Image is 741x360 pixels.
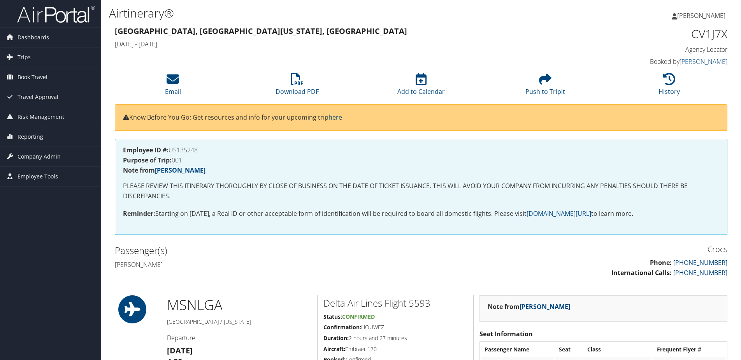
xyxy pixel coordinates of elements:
[18,48,31,67] span: Trips
[481,342,555,356] th: Passenger Name
[555,342,582,356] th: Seat
[323,296,467,310] h2: Delta Air Lines Flight 5593
[583,26,727,42] h1: CV1J7X
[583,45,727,54] h4: Agency Locator
[123,157,719,163] h4: 001
[123,113,719,123] p: Know Before You Go: Get resources and info for your upcoming trip
[673,268,727,277] a: [PHONE_NUMBER]
[18,147,61,166] span: Company Admin
[167,318,311,326] h5: [GEOGRAPHIC_DATA] / [US_STATE]
[672,4,733,27] a: [PERSON_NAME]
[123,156,172,164] strong: Purpose of Trip:
[167,345,193,356] strong: [DATE]
[658,77,680,96] a: History
[323,334,467,342] h5: 2 hours and 27 minutes
[167,295,311,315] h1: MSN LGA
[520,302,570,311] a: [PERSON_NAME]
[123,209,719,219] p: Starting on [DATE], a Real ID or other acceptable form of identification will be required to boar...
[479,330,533,338] strong: Seat Information
[427,244,727,255] h3: Crocs
[18,67,47,87] span: Book Travel
[115,260,415,269] h4: [PERSON_NAME]
[109,5,525,21] h1: Airtinerary®
[677,11,725,20] span: [PERSON_NAME]
[323,323,467,331] h5: HOUWEZ
[123,209,155,218] strong: Reminder:
[18,127,43,146] span: Reporting
[18,167,58,186] span: Employee Tools
[323,345,345,353] strong: Aircraft:
[167,334,311,342] h4: Departure
[155,166,205,175] a: [PERSON_NAME]
[488,302,570,311] strong: Note from
[323,345,467,353] h5: Embraer 170
[323,334,349,342] strong: Duration:
[342,313,375,320] span: Confirmed
[650,258,672,267] strong: Phone:
[18,107,64,127] span: Risk Management
[680,57,727,66] a: [PERSON_NAME]
[323,323,361,331] strong: Confirmation:
[123,146,169,154] strong: Employee ID #:
[328,113,342,122] a: here
[653,342,726,356] th: Frequent Flyer #
[583,342,652,356] th: Class
[276,77,319,96] a: Download PDF
[525,77,565,96] a: Push to Tripit
[611,268,672,277] strong: International Calls:
[323,313,342,320] strong: Status:
[583,57,727,66] h4: Booked by
[18,28,49,47] span: Dashboards
[18,87,58,107] span: Travel Approval
[123,147,719,153] h4: US135248
[115,26,407,36] strong: [GEOGRAPHIC_DATA], [GEOGRAPHIC_DATA] [US_STATE], [GEOGRAPHIC_DATA]
[17,5,95,23] img: airportal-logo.png
[123,166,205,175] strong: Note from
[123,181,719,201] p: PLEASE REVIEW THIS ITINERARY THOROUGHLY BY CLOSE OF BUSINESS ON THE DATE OF TICKET ISSUANCE. THIS...
[115,40,571,48] h4: [DATE] - [DATE]
[115,244,415,257] h2: Passenger(s)
[673,258,727,267] a: [PHONE_NUMBER]
[397,77,445,96] a: Add to Calendar
[165,77,181,96] a: Email
[527,209,591,218] a: [DOMAIN_NAME][URL]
